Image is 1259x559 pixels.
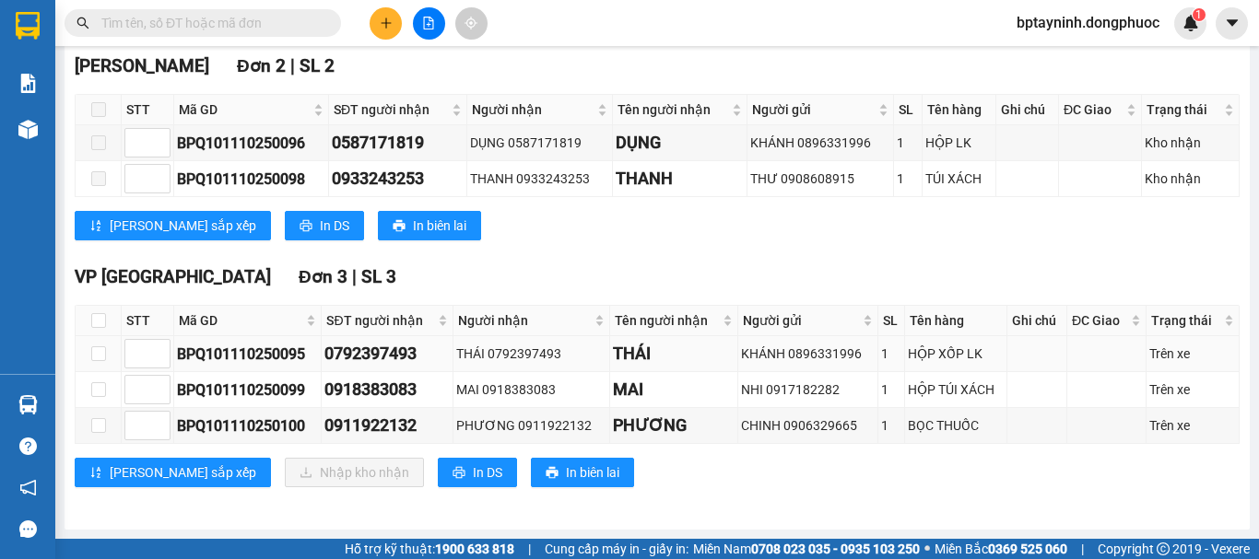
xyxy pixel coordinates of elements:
[177,343,318,366] div: BPQ101110250095
[1149,415,1236,436] div: Trên xe
[332,166,464,192] div: 0933243253
[1224,15,1241,31] span: caret-down
[174,372,322,408] td: BPQ101110250099
[615,310,720,331] span: Tên người nhận
[613,413,735,438] div: PHƯƠNG
[613,377,735,402] div: MAI
[1149,344,1236,364] div: Trên xe
[75,458,271,487] button: sort-ascending[PERSON_NAME] sắp xếp
[1145,169,1236,189] div: Kho nhận
[19,437,37,455] span: question-circle
[470,169,609,189] div: THANH 0933243253
[329,125,467,161] td: 0587171819
[122,306,174,336] th: STT
[693,539,920,559] span: Miền Nam
[345,539,514,559] span: Hỗ trợ kỹ thuật:
[174,408,322,444] td: BPQ101110250100
[75,266,271,287] span: VP [GEOGRAPHIC_DATA]
[300,55,335,76] span: SL 2
[19,520,37,538] span: message
[1157,542,1170,555] span: copyright
[610,408,739,444] td: PHƯƠNG
[179,99,310,120] span: Mã GD
[16,12,40,40] img: logo-vxr
[1151,310,1220,331] span: Trạng thái
[380,17,393,29] span: plus
[455,7,488,40] button: aim
[324,413,450,438] div: 0911922132
[566,462,619,483] span: In biên lai
[741,344,875,364] div: KHÁNH 0896331996
[122,95,174,125] th: STT
[1193,8,1206,21] sup: 1
[996,95,1059,125] th: Ghi chú
[1007,306,1067,336] th: Ghi chú
[1081,539,1084,559] span: |
[435,542,514,556] strong: 1900 633 818
[743,310,859,331] span: Người gửi
[878,306,906,336] th: SL
[456,415,606,436] div: PHƯƠNG 0911922132
[925,133,994,153] div: HỘP LK
[897,169,919,189] div: 1
[988,542,1067,556] strong: 0369 525 060
[613,341,735,367] div: THÁI
[472,99,594,120] span: Người nhận
[905,306,1007,336] th: Tên hàng
[1216,7,1248,40] button: caret-down
[370,7,402,40] button: plus
[751,542,920,556] strong: 0708 023 035 - 0935 103 250
[613,125,747,161] td: DỤNG
[894,95,923,125] th: SL
[378,211,481,240] button: printerIn biên lai
[177,414,318,437] div: BPQ101110250100
[908,415,1004,436] div: BỌC THUỐC
[613,161,747,197] td: THANH
[1002,11,1174,34] span: bptayninh.dongphuoc
[322,372,453,408] td: 0918383083
[925,169,994,189] div: TÚI XÁCH
[881,379,902,400] div: 1
[299,266,347,287] span: Đơn 3
[528,539,531,559] span: |
[546,466,559,481] span: printer
[361,266,396,287] span: SL 3
[174,336,322,372] td: BPQ101110250095
[1145,133,1236,153] div: Kho nhận
[881,415,902,436] div: 1
[616,130,744,156] div: DỤNG
[935,539,1067,559] span: Miền Bắc
[456,379,606,400] div: MAI 0918383083
[1064,99,1123,120] span: ĐC Giao
[18,120,38,139] img: warehouse-icon
[89,466,102,481] span: sort-ascending
[924,545,930,553] span: ⚪️
[177,378,318,402] div: BPQ101110250099
[19,479,37,496] span: notification
[897,133,919,153] div: 1
[174,161,329,197] td: BPQ101110250098
[473,462,502,483] span: In DS
[326,310,434,331] span: SĐT người nhận
[18,74,38,93] img: solution-icon
[177,132,325,155] div: BPQ101110250096
[89,219,102,234] span: sort-ascending
[393,219,406,234] span: printer
[438,458,517,487] button: printerIn DS
[76,17,89,29] span: search
[110,215,256,236] span: [PERSON_NAME] sắp xếp
[465,17,477,29] span: aim
[616,166,744,192] div: THANH
[18,395,38,414] img: warehouse-icon
[413,215,466,236] span: In biên lai
[881,344,902,364] div: 1
[470,133,609,153] div: DỤNG 0587171819
[101,13,319,33] input: Tìm tên, số ĐT hoặc mã đơn
[1147,99,1220,120] span: Trạng thái
[174,125,329,161] td: BPQ101110250096
[1149,379,1236,400] div: Trên xe
[750,133,890,153] div: KHÁNH 0896331996
[531,458,634,487] button: printerIn biên lai
[332,130,464,156] div: 0587171819
[300,219,312,234] span: printer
